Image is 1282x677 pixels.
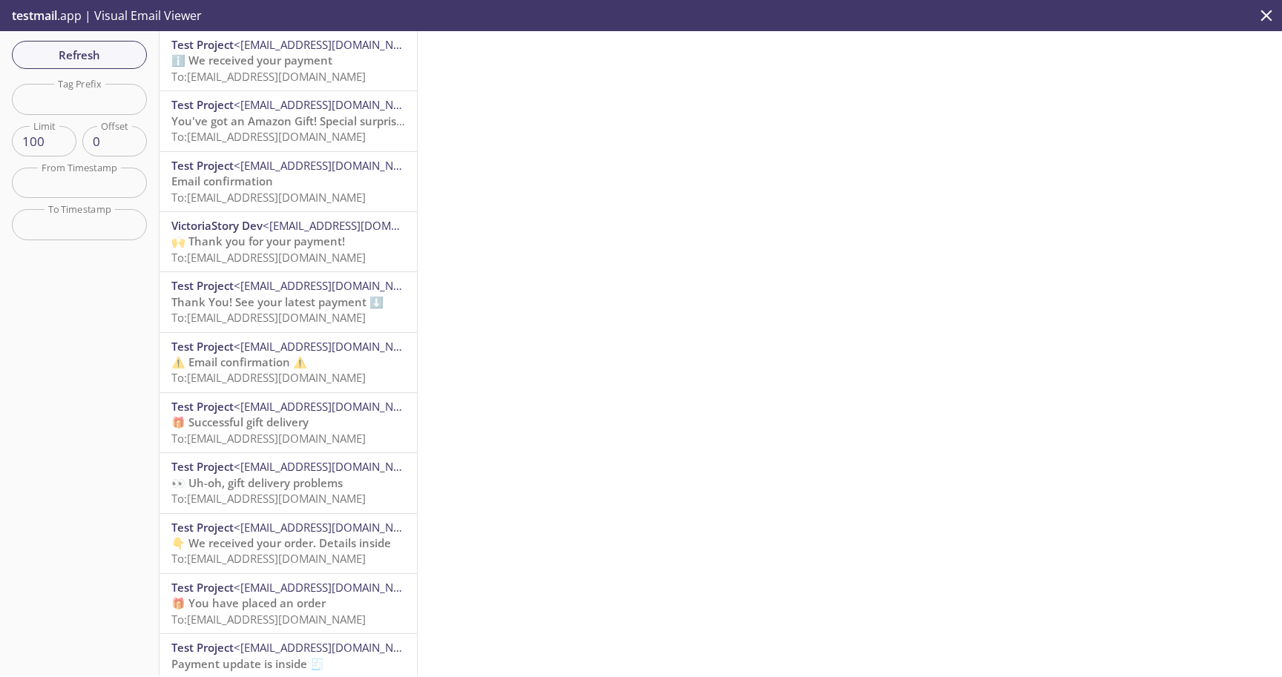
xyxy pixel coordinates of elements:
span: <[EMAIL_ADDRESS][DOMAIN_NAME]> [234,37,426,52]
div: Test Project<[EMAIL_ADDRESS][DOMAIN_NAME]>🎁 Successful gift deliveryTo:[EMAIL_ADDRESS][DOMAIN_NAME] [160,393,417,452]
span: ℹ️ We received your payment [171,53,332,67]
span: <[EMAIL_ADDRESS][DOMAIN_NAME]> [234,97,426,112]
span: To: [EMAIL_ADDRESS][DOMAIN_NAME] [171,250,366,265]
span: <[EMAIL_ADDRESS][DOMAIN_NAME]> [234,339,426,354]
span: <[EMAIL_ADDRESS][DOMAIN_NAME]> [234,278,426,293]
span: 🙌 Thank you for your payment! [171,234,345,248]
span: To: [EMAIL_ADDRESS][DOMAIN_NAME] [171,190,366,205]
span: 🎁 Successful gift delivery [171,415,309,429]
span: Test Project [171,520,234,535]
div: Test Project<[EMAIL_ADDRESS][DOMAIN_NAME]>⚠️ Email confirmation ⚠️To:[EMAIL_ADDRESS][DOMAIN_NAME] [160,333,417,392]
span: To: [EMAIL_ADDRESS][DOMAIN_NAME] [171,129,366,144]
span: ⚠️ Email confirmation ⚠️ [171,354,307,369]
span: To: [EMAIL_ADDRESS][DOMAIN_NAME] [171,69,366,84]
div: Test Project<[EMAIL_ADDRESS][DOMAIN_NAME]>🎁 You have placed an orderTo:[EMAIL_ADDRESS][DOMAIN_NAME] [160,574,417,633]
span: <[EMAIL_ADDRESS][DOMAIN_NAME]> [234,580,426,595]
span: VictoriaStory Dev [171,218,263,233]
span: To: [EMAIL_ADDRESS][DOMAIN_NAME] [171,491,366,506]
span: <[EMAIL_ADDRESS][DOMAIN_NAME]> [234,520,426,535]
div: Test Project<[EMAIL_ADDRESS][DOMAIN_NAME]>You've got an Amazon Gift! Special surprise from Test P... [160,91,417,151]
span: Test Project [171,459,234,474]
span: testmail [12,7,57,24]
span: <[EMAIL_ADDRESS][DOMAIN_NAME]> [234,399,426,414]
span: Test Project [171,399,234,414]
span: To: [EMAIL_ADDRESS][DOMAIN_NAME] [171,370,366,385]
div: VictoriaStory Dev<[EMAIL_ADDRESS][DOMAIN_NAME]>🙌 Thank you for your payment!To:[EMAIL_ADDRESS][DO... [160,212,417,271]
span: Test Project [171,640,234,655]
span: Test Project [171,37,234,52]
span: Thank You! See your latest payment ⬇️ [171,294,384,309]
div: Test Project<[EMAIL_ADDRESS][DOMAIN_NAME]>ℹ️ We received your paymentTo:[EMAIL_ADDRESS][DOMAIN_NAME] [160,31,417,90]
span: Test Project [171,158,234,173]
span: Test Project [171,97,234,112]
span: 👇 We received your order. Details inside [171,535,391,550]
span: Email confirmation [171,174,273,188]
span: <[EMAIL_ADDRESS][DOMAIN_NAME]> [263,218,455,233]
span: To: [EMAIL_ADDRESS][DOMAIN_NAME] [171,612,366,627]
span: To: [EMAIL_ADDRESS][DOMAIN_NAME] [171,551,366,566]
span: Test Project [171,278,234,293]
div: Test Project<[EMAIL_ADDRESS][DOMAIN_NAME]>Thank You! See your latest payment ⬇️To:[EMAIL_ADDRESS]... [160,272,417,331]
span: 👀 Uh-oh, gift delivery problems [171,475,343,490]
span: <[EMAIL_ADDRESS][DOMAIN_NAME]> [234,640,426,655]
span: Payment update is inside 🧾 [171,656,324,671]
div: Test Project<[EMAIL_ADDRESS][DOMAIN_NAME]>Email confirmationTo:[EMAIL_ADDRESS][DOMAIN_NAME] [160,152,417,211]
span: You've got an Amazon Gift! Special surprise from Test Profile [171,113,494,128]
span: 🎁 You have placed an order [171,595,326,610]
span: Refresh [24,45,135,65]
button: Refresh [12,41,147,69]
div: Test Project<[EMAIL_ADDRESS][DOMAIN_NAME]>👇 We received your order. Details insideTo:[EMAIL_ADDRE... [160,514,417,573]
div: Test Project<[EMAIL_ADDRESS][DOMAIN_NAME]>👀 Uh-oh, gift delivery problemsTo:[EMAIL_ADDRESS][DOMAI... [160,453,417,512]
span: <[EMAIL_ADDRESS][DOMAIN_NAME]> [234,459,426,474]
span: <[EMAIL_ADDRESS][DOMAIN_NAME]> [234,158,426,173]
span: To: [EMAIL_ADDRESS][DOMAIN_NAME] [171,431,366,446]
span: Test Project [171,339,234,354]
span: To: [EMAIL_ADDRESS][DOMAIN_NAME] [171,310,366,325]
span: Test Project [171,580,234,595]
